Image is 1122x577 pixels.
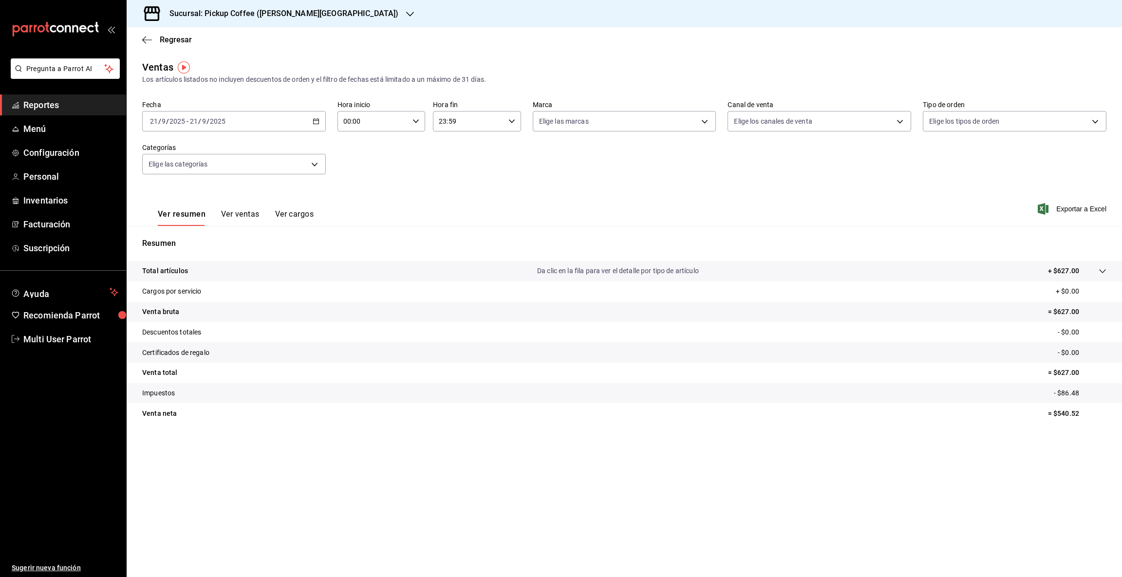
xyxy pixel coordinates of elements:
span: / [198,117,201,125]
span: Sugerir nueva función [12,563,118,573]
p: + $627.00 [1048,266,1079,276]
label: Categorías [142,144,326,151]
p: = $540.52 [1048,409,1106,419]
label: Hora inicio [337,101,425,108]
label: Hora fin [433,101,521,108]
span: Regresar [160,35,192,44]
span: Facturación [23,218,118,231]
h3: Sucursal: Pickup Coffee ([PERSON_NAME][GEOGRAPHIC_DATA]) [162,8,398,19]
span: Multi User Parrot [23,333,118,346]
input: -- [202,117,206,125]
p: Da clic en la fila para ver el detalle por tipo de artículo [537,266,699,276]
span: Ayuda [23,286,106,298]
label: Marca [533,101,716,108]
span: / [206,117,209,125]
p: - $0.00 [1058,348,1106,358]
p: Certificados de regalo [142,348,209,358]
input: -- [189,117,198,125]
span: Elige las marcas [539,116,589,126]
p: = $627.00 [1048,307,1106,317]
button: Ver cargos [275,209,314,226]
span: Recomienda Parrot [23,309,118,322]
p: Descuentos totales [142,327,201,337]
p: + $0.00 [1056,286,1106,297]
span: / [166,117,169,125]
p: Impuestos [142,388,175,398]
p: - $0.00 [1058,327,1106,337]
span: Menú [23,122,118,135]
span: Reportes [23,98,118,112]
span: Elige los canales de venta [734,116,812,126]
span: / [158,117,161,125]
p: - $86.48 [1054,388,1106,398]
input: -- [150,117,158,125]
button: Ver ventas [221,209,260,226]
label: Canal de venta [728,101,911,108]
p: Cargos por servicio [142,286,202,297]
span: - [187,117,188,125]
button: open_drawer_menu [107,25,115,33]
p: Venta neta [142,409,177,419]
span: Inventarios [23,194,118,207]
span: Suscripción [23,242,118,255]
div: Los artículos listados no incluyen descuentos de orden y el filtro de fechas está limitado a un m... [142,74,1106,85]
div: Ventas [142,60,173,74]
p: Venta bruta [142,307,179,317]
span: Configuración [23,146,118,159]
img: Tooltip marker [178,61,190,74]
span: Pregunta a Parrot AI [26,64,105,74]
button: Pregunta a Parrot AI [11,58,120,79]
input: -- [161,117,166,125]
label: Tipo de orden [923,101,1106,108]
span: Personal [23,170,118,183]
p: = $627.00 [1048,368,1106,378]
span: Elige los tipos de orden [929,116,999,126]
div: navigation tabs [158,209,314,226]
button: Exportar a Excel [1040,203,1106,215]
p: Total artículos [142,266,188,276]
span: Elige las categorías [149,159,208,169]
button: Regresar [142,35,192,44]
input: ---- [169,117,186,125]
input: ---- [209,117,226,125]
button: Ver resumen [158,209,206,226]
label: Fecha [142,101,326,108]
p: Venta total [142,368,177,378]
a: Pregunta a Parrot AI [7,71,120,81]
p: Resumen [142,238,1106,249]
